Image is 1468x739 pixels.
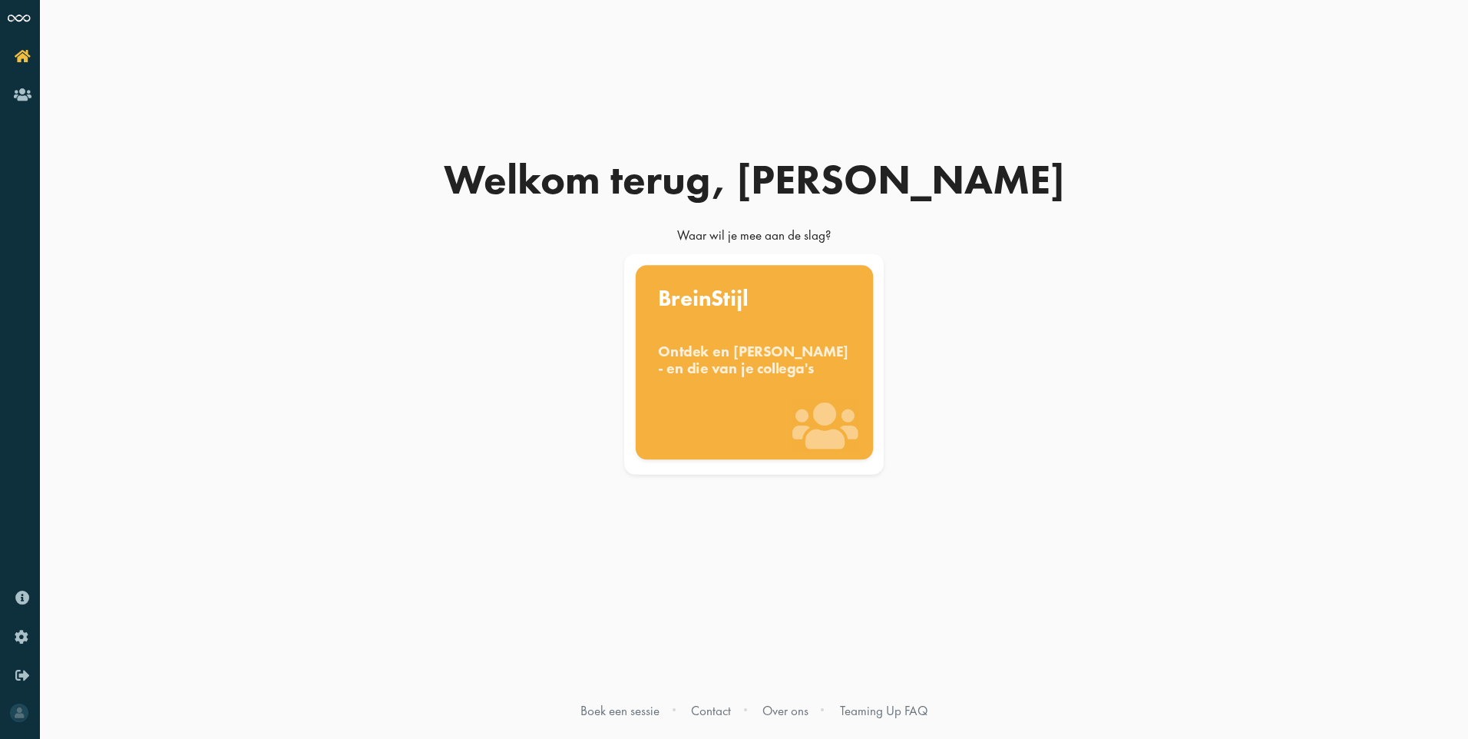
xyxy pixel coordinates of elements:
[691,702,731,719] a: Contact
[638,268,871,460] a: BreinStijl Ontdek en [PERSON_NAME] - en die van je collega's
[385,227,1122,251] div: Waar wil je mee aan de slag?
[658,287,851,310] div: BreinStijl
[580,702,660,719] a: Boek een sessie
[762,702,808,719] a: Over ons
[658,343,851,376] div: Ontdek en [PERSON_NAME] - en die van je collega's
[385,159,1122,200] div: Welkom terug, [PERSON_NAME]
[840,702,927,719] a: Teaming Up FAQ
